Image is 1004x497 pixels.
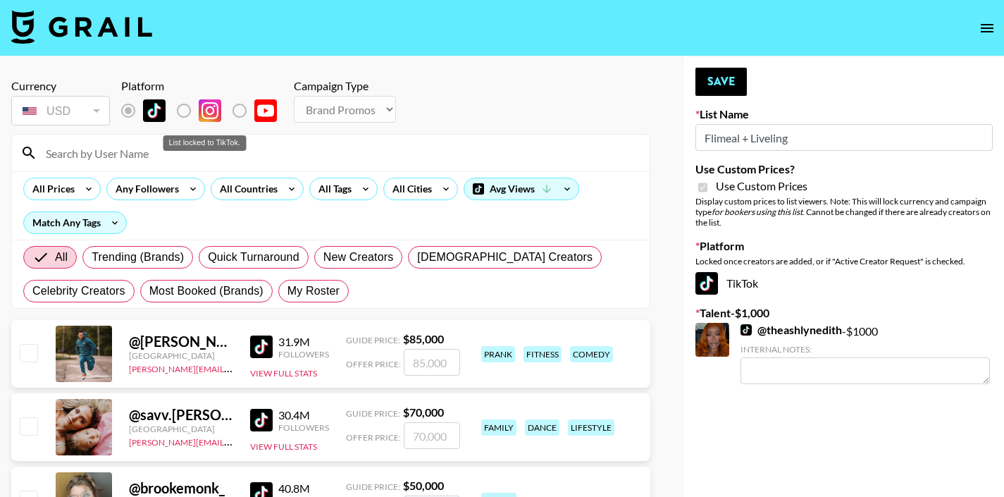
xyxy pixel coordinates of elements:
button: Save [695,68,747,96]
div: Platform [121,79,288,93]
span: My Roster [287,283,340,300]
div: @ brookemonk_ [129,479,233,497]
div: All Prices [24,178,78,200]
div: [GEOGRAPHIC_DATA] [129,350,233,361]
div: dance [525,419,559,436]
div: List locked to TikTok. [163,135,247,151]
div: comedy [570,346,613,362]
div: Followers [278,349,329,360]
div: Internal Notes: [740,344,990,355]
span: [DEMOGRAPHIC_DATA] Creators [417,249,593,266]
span: Guide Price: [346,335,400,345]
div: TikTok [695,272,993,295]
span: Guide Price: [346,408,400,419]
span: Use Custom Prices [716,179,807,193]
div: Currency is locked to USD [11,93,110,128]
img: TikTok [695,272,718,295]
em: for bookers using this list [712,207,802,217]
div: Avg Views [464,178,578,200]
span: Celebrity Creators [32,283,125,300]
label: Platform [695,239,993,253]
div: 30.4M [278,408,329,422]
a: [PERSON_NAME][EMAIL_ADDRESS][DOMAIN_NAME] [129,361,337,374]
span: Quick Turnaround [208,249,299,266]
span: New Creators [323,249,394,266]
strong: $ 50,000 [403,479,444,492]
div: Any Followers [107,178,182,200]
input: 85,000 [404,349,460,376]
div: @ [PERSON_NAME].[PERSON_NAME] [129,333,233,350]
div: Locked once creators are added, or if "Active Creator Request" is checked. [695,256,993,266]
div: lifestyle [568,419,614,436]
a: [PERSON_NAME][EMAIL_ADDRESS][DOMAIN_NAME] [129,434,337,448]
span: Guide Price: [346,481,400,492]
img: TikTok [250,409,273,431]
img: TikTok [250,336,273,358]
button: View Full Stats [250,368,317,379]
label: List Name [695,107,993,121]
div: @ savv.[PERSON_NAME] [129,406,233,424]
label: Use Custom Prices? [695,162,993,176]
div: fitness [523,346,562,362]
span: Offer Price: [346,359,401,369]
strong: $ 70,000 [403,405,444,419]
div: Currency [11,79,110,93]
button: View Full Stats [250,441,317,452]
img: TikTok [740,324,752,336]
div: [GEOGRAPHIC_DATA] [129,424,233,434]
div: USD [14,99,107,123]
button: open drawer [973,14,1001,42]
input: Search by User Name [37,142,641,164]
div: All Countries [211,178,280,200]
div: Campaign Type [294,79,396,93]
div: 31.9M [278,335,329,349]
strong: $ 85,000 [403,332,444,345]
span: Offer Price: [346,432,401,443]
img: YouTube [254,99,277,122]
a: @theashlynedith [740,323,842,337]
img: TikTok [143,99,166,122]
div: - $ 1000 [740,323,990,384]
div: family [481,419,516,436]
input: 70,000 [404,422,460,449]
div: Match Any Tags [24,212,126,233]
div: All Cities [384,178,435,200]
div: 40.8M [278,481,329,496]
img: Instagram [199,99,221,122]
span: All [55,249,68,266]
img: Grail Talent [11,10,152,44]
label: Talent - $ 1,000 [695,306,993,320]
div: prank [481,346,515,362]
div: List locked to TikTok. [121,96,288,125]
span: Most Booked (Brands) [149,283,264,300]
div: Followers [278,422,329,433]
div: All Tags [310,178,354,200]
span: Trending (Brands) [92,249,184,266]
div: Display custom prices to list viewers. Note: This will lock currency and campaign type . Cannot b... [695,196,993,228]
